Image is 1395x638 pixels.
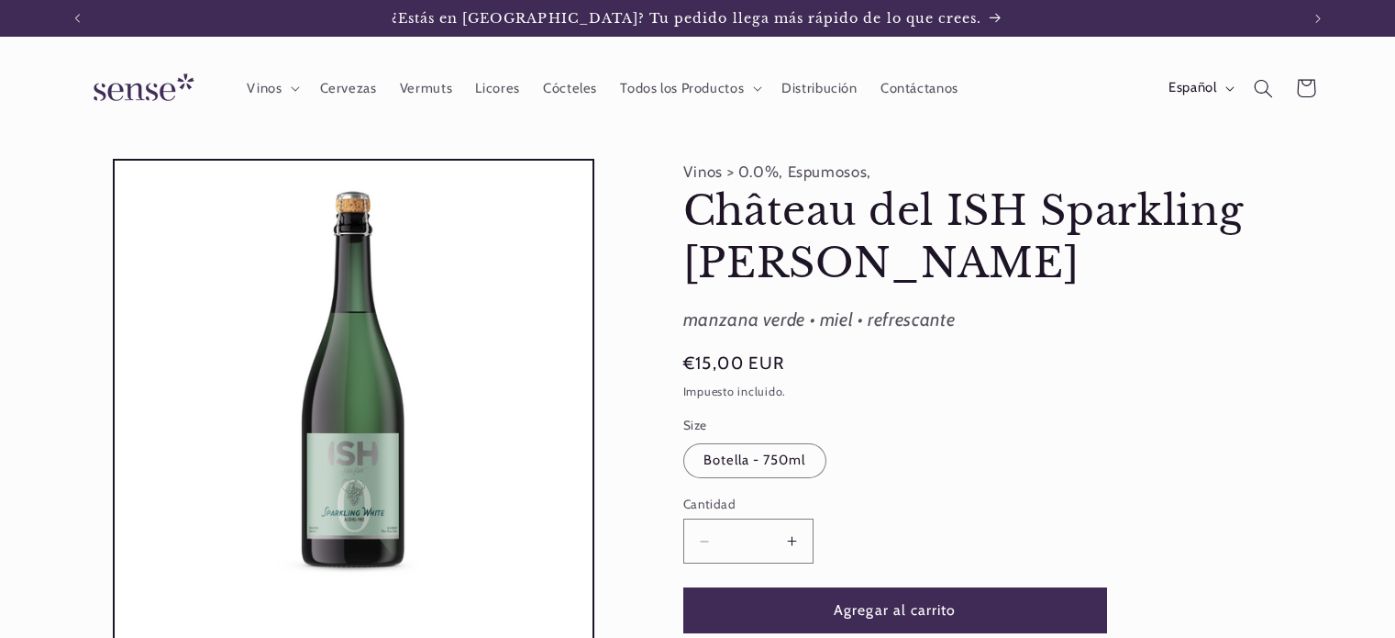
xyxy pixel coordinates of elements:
span: Cervezas [320,80,377,97]
span: Vinos [247,80,282,97]
button: Agregar al carrito [683,588,1107,632]
a: Cervezas [308,68,388,108]
legend: Size [683,416,709,434]
a: Vermuts [388,68,464,108]
span: Contáctanos [880,80,958,97]
summary: Todos los Productos [609,68,770,108]
summary: Búsqueda [1243,67,1285,109]
span: Distribución [781,80,858,97]
span: Todos los Productos [620,80,744,97]
button: Español [1157,70,1242,106]
div: Impuesto incluido. [683,383,1261,402]
span: Licores [475,80,519,97]
a: Licores [464,68,532,108]
span: Español [1168,78,1216,98]
label: Botella - 750ml [683,443,826,478]
h1: Château del ISH Sparkling [PERSON_NAME] [683,185,1261,289]
span: Cócteles [543,80,597,97]
summary: Vinos [236,68,308,108]
img: Sense [72,62,209,115]
span: ¿Estás en [GEOGRAPHIC_DATA]? Tu pedido llega más rápido de lo que crees. [392,10,982,27]
a: Sense [64,55,216,122]
div: manzana verde • miel • refrescante [683,304,1261,337]
span: Vermuts [400,80,452,97]
a: Distribución [770,68,869,108]
label: Cantidad [683,495,1107,513]
a: Cócteles [531,68,608,108]
a: Contáctanos [869,68,969,108]
span: €15,00 EUR [683,351,785,376]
